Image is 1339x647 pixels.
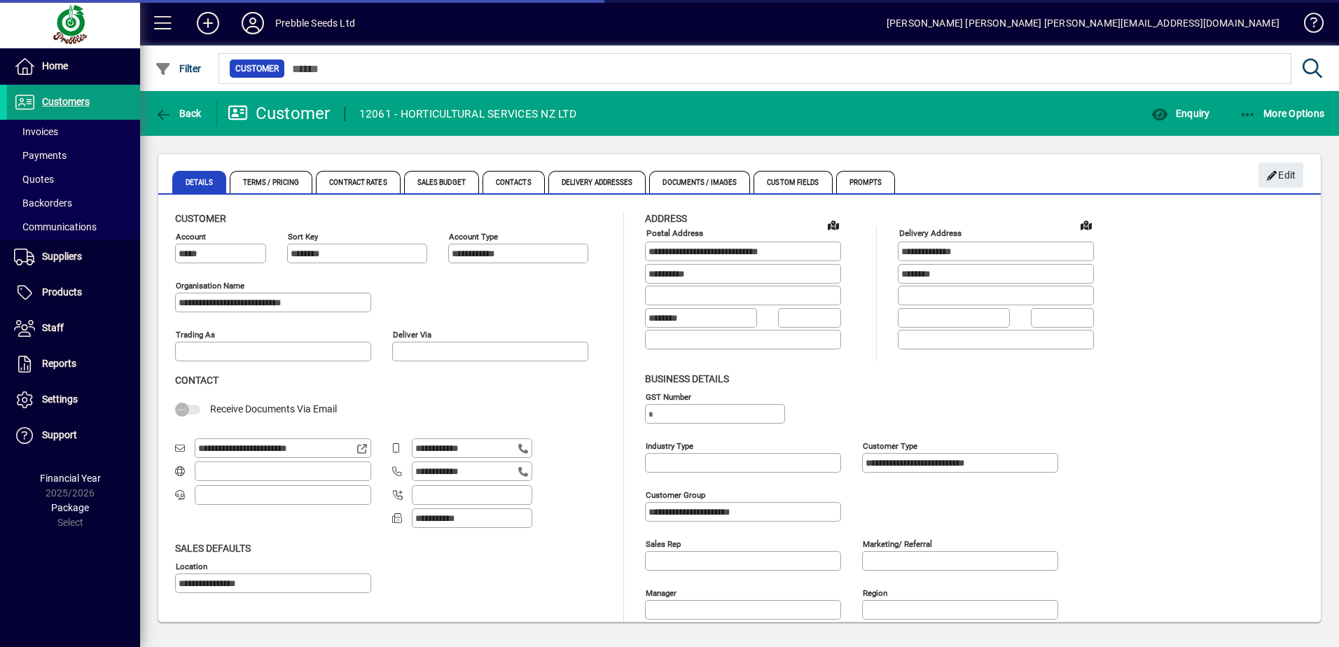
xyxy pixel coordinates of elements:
[176,232,206,242] mat-label: Account
[1258,162,1303,188] button: Edit
[7,382,140,417] a: Settings
[646,440,693,450] mat-label: Industry type
[230,11,275,36] button: Profile
[646,587,677,597] mat-label: Manager
[7,275,140,310] a: Products
[1293,3,1321,48] a: Knowledge Base
[210,403,337,415] span: Receive Documents Via Email
[175,543,251,554] span: Sales defaults
[42,286,82,298] span: Products
[42,358,76,369] span: Reports
[155,63,202,74] span: Filter
[863,587,887,597] mat-label: Region
[1240,108,1325,119] span: More Options
[483,171,545,193] span: Contacts
[1266,164,1296,187] span: Edit
[646,489,705,499] mat-label: Customer group
[393,330,431,340] mat-label: Deliver via
[316,171,400,193] span: Contract Rates
[7,167,140,191] a: Quotes
[646,391,691,401] mat-label: GST Number
[887,12,1279,34] div: [PERSON_NAME] [PERSON_NAME] [PERSON_NAME][EMAIL_ADDRESS][DOMAIN_NAME]
[151,101,205,126] button: Back
[175,213,226,224] span: Customer
[42,322,64,333] span: Staff
[7,215,140,239] a: Communications
[42,60,68,71] span: Home
[235,62,279,76] span: Customer
[51,502,89,513] span: Package
[176,330,215,340] mat-label: Trading as
[176,561,207,571] mat-label: Location
[14,126,58,137] span: Invoices
[7,239,140,274] a: Suppliers
[14,221,97,232] span: Communications
[42,429,77,440] span: Support
[645,213,687,224] span: Address
[288,232,318,242] mat-label: Sort key
[176,281,244,291] mat-label: Organisation name
[151,56,205,81] button: Filter
[186,11,230,36] button: Add
[7,144,140,167] a: Payments
[42,251,82,262] span: Suppliers
[175,375,218,386] span: Contact
[172,171,226,193] span: Details
[14,174,54,185] span: Quotes
[645,373,729,384] span: Business details
[42,96,90,107] span: Customers
[7,120,140,144] a: Invoices
[7,311,140,346] a: Staff
[1236,101,1328,126] button: More Options
[836,171,896,193] span: Prompts
[449,232,498,242] mat-label: Account Type
[140,101,217,126] app-page-header-button: Back
[649,171,750,193] span: Documents / Images
[14,150,67,161] span: Payments
[7,191,140,215] a: Backorders
[1148,101,1213,126] button: Enquiry
[404,171,479,193] span: Sales Budget
[548,171,646,193] span: Delivery Addresses
[230,171,313,193] span: Terms / Pricing
[863,538,932,548] mat-label: Marketing/ Referral
[359,103,576,125] div: 12061 - HORTICULTURAL SERVICES NZ LTD
[40,473,101,484] span: Financial Year
[754,171,832,193] span: Custom Fields
[7,418,140,453] a: Support
[14,197,72,209] span: Backorders
[7,49,140,84] a: Home
[228,102,331,125] div: Customer
[822,214,845,236] a: View on map
[646,538,681,548] mat-label: Sales rep
[7,347,140,382] a: Reports
[155,108,202,119] span: Back
[1151,108,1209,119] span: Enquiry
[275,12,355,34] div: Prebble Seeds Ltd
[863,440,917,450] mat-label: Customer type
[42,394,78,405] span: Settings
[1075,214,1097,236] a: View on map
